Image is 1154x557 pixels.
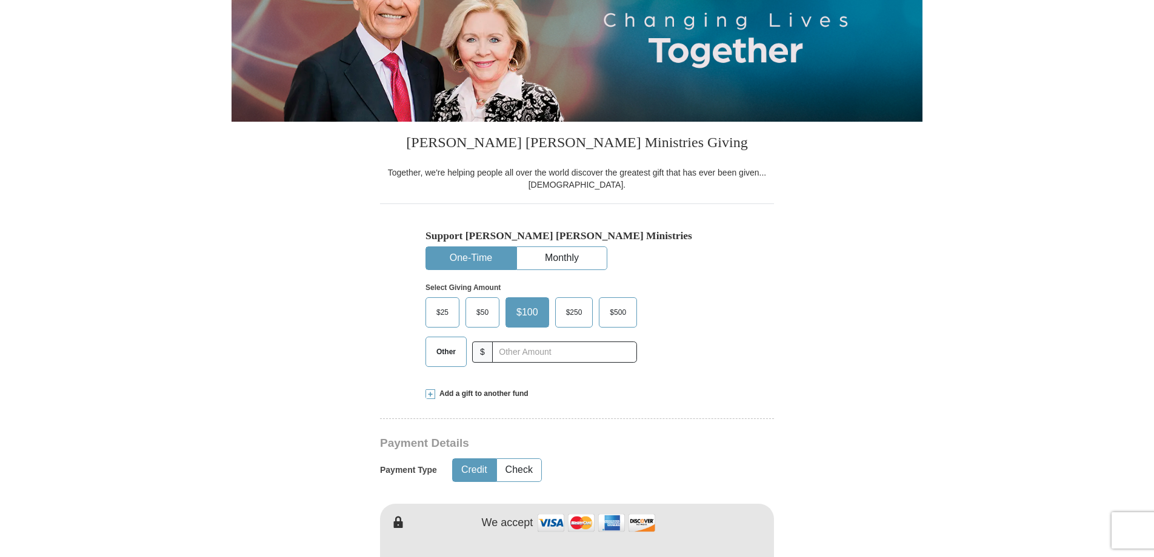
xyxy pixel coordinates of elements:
[497,459,541,481] button: Check
[430,303,455,321] span: $25
[380,437,689,450] h3: Payment Details
[453,459,496,481] button: Credit
[604,303,632,321] span: $500
[380,465,437,475] h5: Payment Type
[425,229,729,242] h5: Support [PERSON_NAME] [PERSON_NAME] Ministries
[536,510,657,536] img: credit cards accepted
[430,343,462,361] span: Other
[425,283,501,292] strong: Select Giving Amount
[472,341,493,363] span: $
[380,166,774,191] div: Together, we're helping people all over the world discover the greatest gift that has ever been g...
[470,303,495,321] span: $50
[426,247,516,269] button: One-Time
[492,341,637,363] input: Other Amount
[435,389,529,399] span: Add a gift to another fund
[517,247,607,269] button: Monthly
[482,516,533,530] h4: We accept
[380,122,774,166] h3: [PERSON_NAME] [PERSON_NAME] Ministries Giving
[560,303,589,321] span: $250
[510,303,544,321] span: $100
